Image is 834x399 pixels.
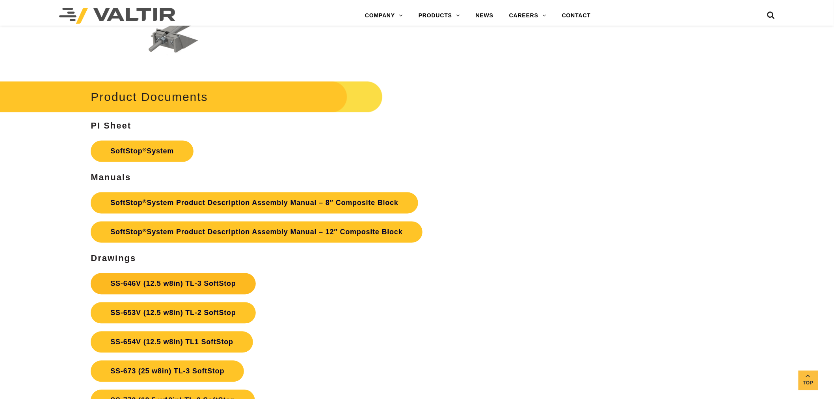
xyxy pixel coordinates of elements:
[501,8,554,24] a: CAREERS
[411,8,468,24] a: PRODUCTS
[468,8,501,24] a: NEWS
[91,141,194,162] a: SoftStop®System
[91,254,136,263] strong: Drawings
[91,192,418,214] a: SoftStop®System Product Description Assembly Manual – 8″ Composite Block
[91,222,422,243] a: SoftStop®System Product Description Assembly Manual – 12″ Composite Block
[143,199,147,205] sup: ®
[554,8,599,24] a: CONTACT
[143,228,147,234] sup: ®
[91,332,253,353] a: SS-654V (12.5 w8in) TL1 SoftStop
[799,371,818,390] a: Top
[91,361,244,382] a: SS-673 (25 w8in) TL-3 SoftStop
[91,121,131,131] strong: PI Sheet
[91,173,131,183] strong: Manuals
[59,8,175,24] img: Valtir
[799,378,818,388] span: Top
[91,273,255,295] a: SS-646V (12.5 w8in) TL-3 SoftStop
[143,147,147,153] sup: ®
[91,302,255,324] a: SS-653V (12.5 w8in) TL-2 SoftStop
[357,8,411,24] a: COMPANY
